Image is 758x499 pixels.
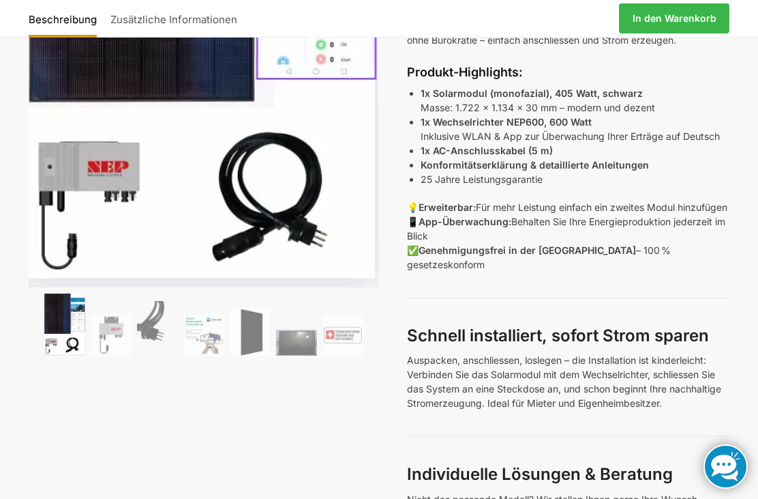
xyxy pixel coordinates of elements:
strong: 1x Solarmodul (monofazial), 405 Watt, schwarz [421,87,643,99]
strong: 1x AC-Anschlusskabel (5 m) [421,145,553,156]
p: Inklusive WLAN & App zur Überwachung Ihrer Erträge auf Deutsch [421,115,729,143]
strong: Genehmigungsfrei in der [GEOGRAPHIC_DATA] [419,244,636,256]
strong: 1x Wechselrichter NEP600, 600 Watt [421,116,592,128]
img: Balkonkraftwerk 405/600 Watt erweiterbar – Bild 4 [183,315,224,356]
strong: Individuelle Lösungen & Beratung [407,464,673,484]
strong: Erweiterbar: [419,201,476,213]
p: Auspacken, anschliessen, loslegen – die Installation ist kinderleicht: Verbinden Sie das Solarmod... [407,353,729,410]
img: Steckerfertig Plug & Play mit 410 Watt [44,293,85,356]
p: 💡 Für mehr Leistung einfach ein zweites Modul hinzufügen 📱 Behalten Sie Ihre Energieproduktion je... [407,200,729,272]
a: In den Warenkorb [619,3,730,33]
a: Beschreibung [29,2,104,35]
li: 25 Jahre Leistungsgarantie [421,172,729,186]
img: Anschlusskabel-3meter_schweizer-stecker [137,301,178,356]
img: Balkonkraftwerk 405/600 Watt erweiterbar – Bild 6 [276,330,317,356]
strong: Produkt-Highlights: [407,65,523,79]
img: TommaTech Vorderseite [230,309,271,356]
strong: Schnell installiert, sofort Strom sparen [407,326,709,345]
img: Nep 600 [91,315,132,356]
img: Balkonkraftwerk 405/600 Watt erweiterbar – Bild 7 [322,315,363,356]
p: Masse: 1.722 x 1.134 x 30 mm – modern und dezent [421,86,729,115]
strong: Konformitätserklärung & detaillierte Anleitungen [421,159,649,171]
a: Zusätzliche Informationen [104,2,244,35]
strong: App-Überwachung: [419,216,511,227]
